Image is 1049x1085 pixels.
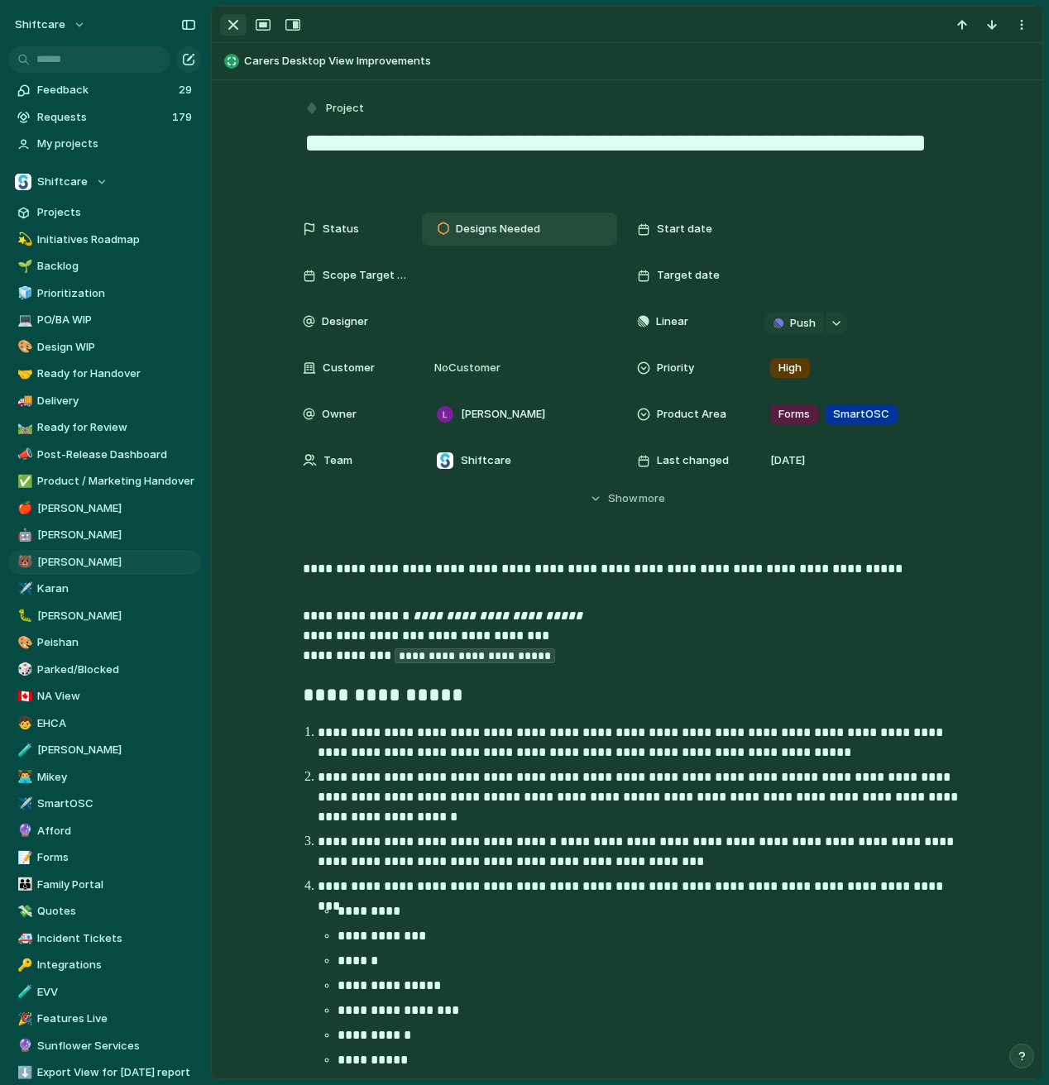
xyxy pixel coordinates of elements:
[17,821,29,840] div: 🔮
[37,1011,196,1027] span: Features Live
[15,662,31,678] button: 🎲
[15,849,31,866] button: 📝
[37,136,196,152] span: My projects
[8,630,202,655] a: 🎨Peishan
[8,576,202,601] a: ✈️Karan
[15,984,31,1001] button: 🧪
[8,105,202,130] a: Requests179
[8,899,202,924] div: 💸Quotes
[322,406,357,423] span: Owner
[456,221,540,237] span: Designs Needed
[8,604,202,629] a: 🐛[PERSON_NAME]
[15,1038,31,1054] button: 🔮
[8,657,202,682] a: 🎲Parked/Blocked
[37,527,196,543] span: [PERSON_NAME]
[326,100,364,117] span: Project
[17,284,29,303] div: 🧊
[37,849,196,866] span: Forms
[8,550,202,575] a: 🐻[PERSON_NAME]
[17,230,29,249] div: 💫
[17,1036,29,1055] div: 🔮
[37,232,196,248] span: Initiatives Roadmap
[15,742,31,758] button: 🧪
[8,389,202,413] a: 🚚Delivery
[37,984,196,1001] span: EVV
[15,473,31,490] button: ✅
[8,361,202,386] a: 🤝Ready for Handover
[656,313,688,330] span: Linear
[323,360,375,376] span: Customer
[15,312,31,328] button: 💻
[8,980,202,1005] a: 🧪EVV
[461,406,545,423] span: [PERSON_NAME]
[37,174,88,190] span: Shiftcare
[17,311,29,330] div: 💻
[15,447,31,463] button: 📣
[15,1064,31,1081] button: ⬇️
[15,554,31,571] button: 🐻
[323,267,409,284] span: Scope Target Date
[657,360,694,376] span: Priority
[17,714,29,733] div: 🧒
[37,903,196,920] span: Quotes
[429,360,501,376] span: No Customer
[17,526,29,545] div: 🤖
[37,823,196,839] span: Afford
[15,957,31,973] button: 🔑
[37,742,196,758] span: [PERSON_NAME]
[17,875,29,894] div: 👪
[8,200,202,225] a: Projects
[37,634,196,651] span: Peishan
[303,484,951,514] button: Showmore
[17,337,29,356] div: 🎨
[8,765,202,790] a: 👨‍💻Mikey
[8,496,202,521] a: 🍎[PERSON_NAME]
[8,791,202,816] div: ✈️SmartOSC
[323,452,352,469] span: Team
[37,769,196,786] span: Mikey
[8,308,202,332] div: 💻PO/BA WIP
[37,688,196,705] span: NA View
[770,452,805,469] span: [DATE]
[8,281,202,306] div: 🧊Prioritization
[219,48,1035,74] button: Carers Desktop View Improvements
[15,258,31,275] button: 🌱
[8,1034,202,1059] a: 🔮Sunflower Services
[15,688,31,705] button: 🇨🇦
[37,1064,196,1081] span: Export View for [DATE] report
[15,366,31,382] button: 🤝
[37,957,196,973] span: Integrations
[8,1006,202,1031] div: 🎉Features Live
[37,393,196,409] span: Delivery
[639,490,665,507] span: more
[37,877,196,893] span: Family Portal
[37,554,196,571] span: [PERSON_NAME]
[15,796,31,812] button: ✈️
[8,78,202,103] a: Feedback29
[15,581,31,597] button: ✈️
[37,715,196,732] span: EHCA
[8,170,202,194] button: Shiftcare
[15,232,31,248] button: 💫
[8,684,202,709] a: 🇨🇦NA View
[17,580,29,599] div: ✈️
[17,552,29,571] div: 🐻
[833,406,889,423] span: SmartOSC
[8,819,202,844] a: 🔮Afford
[323,221,359,237] span: Status
[15,608,31,624] button: 🐛
[8,469,202,494] div: ✅Product / Marketing Handover
[8,1060,202,1085] a: ⬇️Export View for [DATE] report
[15,17,65,33] span: shiftcare
[15,419,31,436] button: 🛤️
[15,903,31,920] button: 💸
[37,82,174,98] span: Feedback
